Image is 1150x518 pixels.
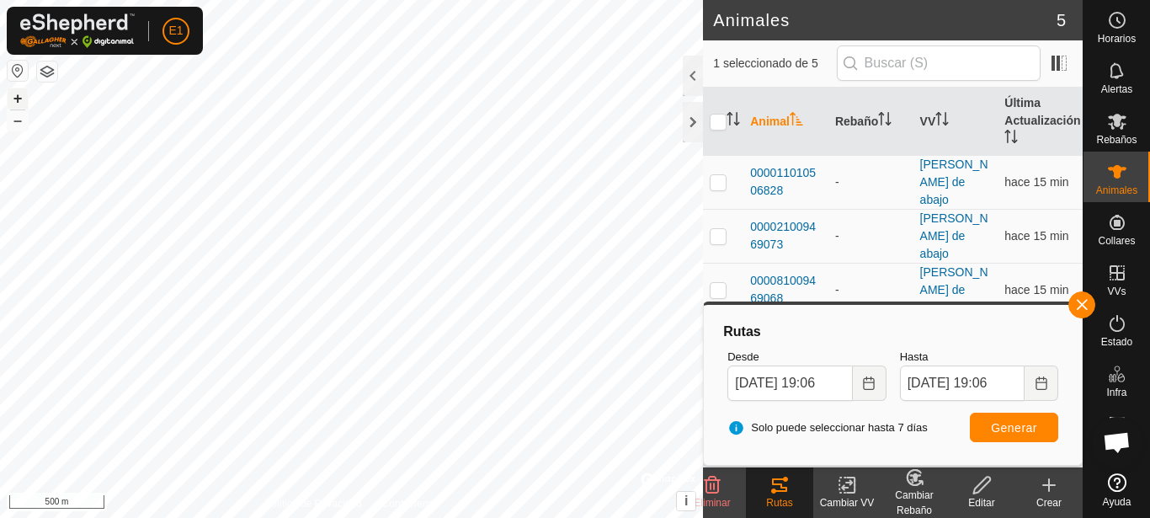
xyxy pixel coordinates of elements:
[837,45,1041,81] input: Buscar (S)
[746,495,813,510] div: Rutas
[991,421,1037,435] span: Generar
[750,272,822,307] span: 000081009469068
[37,61,57,82] button: Capas del Mapa
[920,211,988,260] a: [PERSON_NAME] de abajo
[1092,417,1142,467] div: Chat abierto
[1098,236,1135,246] span: Collares
[694,497,730,509] span: Eliminar
[913,88,998,156] th: VV
[790,115,803,128] p-sorticon: Activar para ordenar
[1083,467,1150,514] a: Ayuda
[264,496,361,511] a: Política de Privacidad
[1103,497,1131,507] span: Ayuda
[677,492,695,510] button: i
[1106,387,1126,398] span: Infra
[920,265,988,314] a: [PERSON_NAME] de abajo
[727,349,886,366] label: Desde
[1004,229,1068,243] span: 11 sept 2025, 18:51
[835,281,907,299] div: -
[750,218,822,254] span: 000021009469073
[168,22,183,40] span: E1
[727,419,928,436] span: Solo puede seleccionar hasta 7 días
[20,13,135,48] img: Logo Gallagher
[1088,438,1146,458] span: Mapa de Calor
[813,495,881,510] div: Cambiar VV
[1004,283,1068,296] span: 11 sept 2025, 18:51
[920,158,988,206] a: [PERSON_NAME] de abajo
[1057,8,1066,33] span: 5
[1096,135,1137,145] span: Rebaños
[1098,34,1136,44] span: Horarios
[8,61,28,81] button: Restablecer Mapa
[1015,495,1083,510] div: Crear
[1101,84,1132,94] span: Alertas
[1101,337,1132,347] span: Estado
[743,88,828,156] th: Animal
[713,10,1057,30] h2: Animales
[835,174,907,191] div: -
[970,413,1058,442] button: Generar
[721,322,1065,342] div: Rutas
[1004,132,1018,146] p-sorticon: Activar para ordenar
[828,88,913,156] th: Rebaño
[1025,366,1058,401] button: Choose Date
[948,495,1015,510] div: Editar
[684,494,688,508] span: i
[382,496,439,511] a: Contáctenos
[835,227,907,245] div: -
[713,55,836,72] span: 1 seleccionado de 5
[1107,286,1126,296] span: VVs
[881,488,948,518] div: Cambiar Rebaño
[878,115,892,128] p-sorticon: Activar para ordenar
[1096,185,1137,195] span: Animales
[1004,175,1068,189] span: 11 sept 2025, 18:51
[8,88,28,109] button: +
[998,88,1083,156] th: Última Actualización
[8,110,28,131] button: –
[900,349,1058,366] label: Hasta
[853,366,886,401] button: Choose Date
[750,164,822,200] span: 000011010506828
[935,115,949,128] p-sorticon: Activar para ordenar
[727,115,740,128] p-sorticon: Activar para ordenar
